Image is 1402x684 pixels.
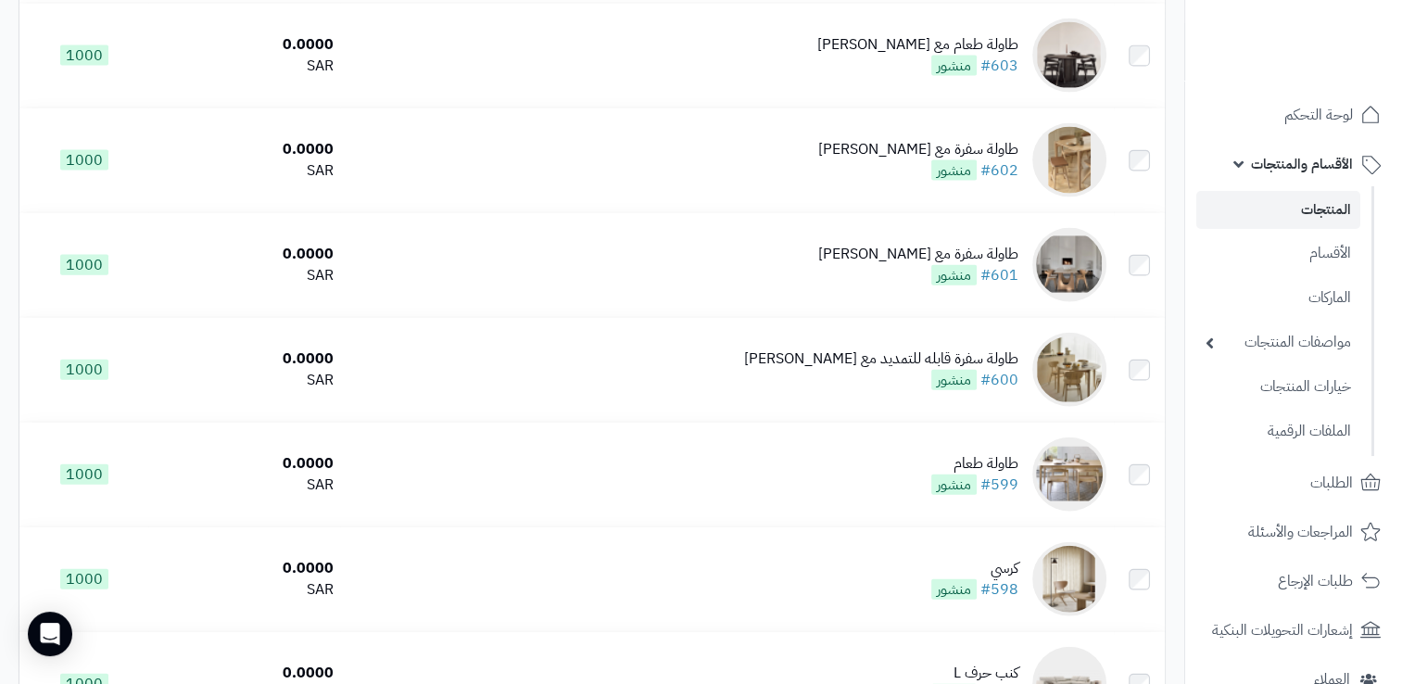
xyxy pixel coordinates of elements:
[1196,93,1391,137] a: لوحة التحكم
[1278,568,1353,594] span: طلبات الإرجاع
[60,464,108,485] span: 1000
[1032,542,1106,616] img: كرسي
[931,453,1018,475] div: طاولة طعام
[931,663,1018,684] div: كنب حرف L
[931,160,977,181] span: منشور
[60,255,108,275] span: 1000
[60,150,108,171] span: 1000
[1032,123,1106,197] img: طاولة سفرة مع كراسي
[156,453,333,475] div: 0.0000
[156,160,333,182] div: SAR
[156,370,333,391] div: SAR
[1196,234,1360,273] a: الأقسام
[931,370,977,390] span: منشور
[744,348,1018,370] div: طاولة سفرة قابله للتمديد مع [PERSON_NAME]
[1196,412,1360,451] a: الملفات الرقمية
[1196,367,1360,407] a: خيارات المنتجات
[1248,519,1353,545] span: المراجعات والأسئلة
[980,159,1018,182] a: #602
[156,558,333,579] div: 0.0000
[60,45,108,66] span: 1000
[156,663,333,684] div: 0.0000
[156,34,333,56] div: 0.0000
[156,348,333,370] div: 0.0000
[60,569,108,589] span: 1000
[818,139,1018,160] div: طاولة سفرة مع [PERSON_NAME]
[1196,278,1360,318] a: الماركات
[1284,102,1353,128] span: لوحة التحكم
[931,56,977,76] span: منشور
[156,244,333,265] div: 0.0000
[156,56,333,77] div: SAR
[1196,191,1360,229] a: المنتجات
[1032,228,1106,302] img: طاولة سفرة مع كراسي
[1032,437,1106,512] img: طاولة طعام
[28,612,72,656] div: Open Intercom Messenger
[980,369,1018,391] a: #600
[931,558,1018,579] div: كرسي
[156,579,333,601] div: SAR
[980,578,1018,601] a: #598
[156,139,333,160] div: 0.0000
[931,265,977,285] span: منشور
[1196,461,1391,505] a: الطلبات
[1310,470,1353,496] span: الطلبات
[156,475,333,496] div: SAR
[1251,151,1353,177] span: الأقسام والمنتجات
[1032,333,1106,407] img: طاولة سفرة قابله للتمديد مع كراسي
[156,265,333,286] div: SAR
[931,579,977,600] span: منشور
[818,244,1018,265] div: طاولة سفرة مع [PERSON_NAME]
[980,264,1018,286] a: #601
[980,55,1018,77] a: #603
[1212,617,1353,643] span: إشعارات التحويلات البنكية
[1196,323,1360,362] a: مواصفات المنتجات
[817,34,1018,56] div: طاولة طعام مع [PERSON_NAME]
[1276,52,1384,91] img: logo-2.png
[1196,608,1391,652] a: إشعارات التحويلات البنكية
[931,475,977,495] span: منشور
[1032,19,1106,93] img: طاولة طعام مع كراسي
[60,360,108,380] span: 1000
[980,474,1018,496] a: #599
[1196,510,1391,554] a: المراجعات والأسئلة
[1196,559,1391,603] a: طلبات الإرجاع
